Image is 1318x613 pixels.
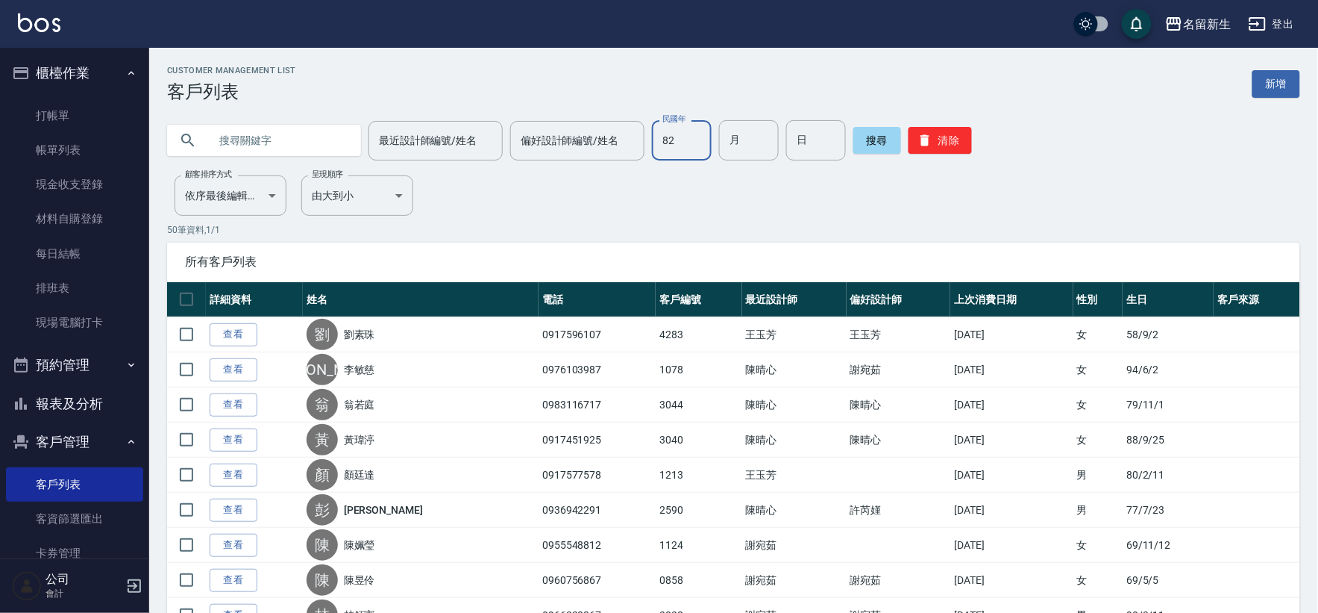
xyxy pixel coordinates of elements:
td: 0936942291 [539,493,656,528]
td: 0955548812 [539,528,656,563]
a: 帳單列表 [6,133,143,167]
img: Person [12,571,42,601]
td: [DATE] [950,352,1073,388]
a: 打帳單 [6,99,143,133]
img: Logo [18,13,60,32]
td: 陳晴心 [742,493,847,528]
td: 女 [1073,388,1123,423]
td: 0917451925 [539,423,656,458]
div: 劉 [307,319,338,350]
td: 69/11/12 [1123,528,1214,563]
div: 由大到小 [301,175,413,216]
a: [PERSON_NAME] [344,502,423,517]
a: 黃瑋渟 [344,432,375,447]
button: 客戶管理 [6,423,143,461]
td: 女 [1073,528,1123,563]
a: 排班表 [6,271,143,305]
a: 查看 [210,464,257,487]
td: 80/2/11 [1123,458,1214,493]
td: 王玉芳 [847,317,951,352]
a: 查看 [210,393,257,417]
td: [DATE] [950,493,1073,528]
td: 謝宛茹 [742,563,847,598]
td: 王玉芳 [742,317,847,352]
a: 查看 [210,358,257,382]
button: 搜尋 [853,127,901,154]
td: 79/11/1 [1123,388,1214,423]
td: [DATE] [950,423,1073,458]
td: 許芮嫤 [847,493,951,528]
td: 3040 [656,423,741,458]
th: 電話 [539,282,656,317]
button: 清除 [909,127,972,154]
td: [DATE] [950,317,1073,352]
a: 陳姵瑩 [344,538,375,553]
th: 偏好設計師 [847,282,951,317]
label: 呈現順序 [312,169,343,180]
td: 58/9/2 [1123,317,1214,352]
a: 客戶列表 [6,467,143,502]
button: 登出 [1243,10,1300,38]
div: 彭 [307,494,338,526]
td: 3044 [656,388,741,423]
td: 1124 [656,528,741,563]
td: [DATE] [950,528,1073,563]
a: 查看 [210,569,257,592]
th: 最近設計師 [742,282,847,317]
td: 4283 [656,317,741,352]
label: 顧客排序方式 [185,169,232,180]
td: 謝宛茹 [847,352,951,388]
button: 櫃檯作業 [6,54,143,93]
td: 1078 [656,352,741,388]
td: [DATE] [950,388,1073,423]
h2: Customer Management List [167,66,296,75]
div: 黃 [307,424,338,455]
div: 陳 [307,564,338,596]
button: 預約管理 [6,346,143,385]
a: 客資篩選匯出 [6,502,143,536]
input: 搜尋關鍵字 [209,120,349,161]
td: 0983116717 [539,388,656,423]
a: 查看 [210,534,257,557]
a: 顏廷達 [344,467,375,482]
a: 查看 [210,499,257,522]
button: 名留新生 [1159,9,1237,40]
th: 性別 [1073,282,1123,317]
div: 名留新生 [1183,15,1231,34]
td: 陳晴心 [847,423,951,458]
a: 查看 [210,323,257,346]
div: 顏 [307,459,338,491]
label: 民國年 [662,113,685,125]
td: [DATE] [950,458,1073,493]
div: [PERSON_NAME] [307,354,338,385]
td: 陳晴心 [742,388,847,423]
td: 0976103987 [539,352,656,388]
td: 女 [1073,317,1123,352]
td: 男 [1073,458,1123,493]
td: 69/5/5 [1123,563,1214,598]
td: 77/7/23 [1123,493,1214,528]
th: 上次消費日期 [950,282,1073,317]
td: 女 [1073,563,1123,598]
a: 材料自購登錄 [6,202,143,236]
td: 謝宛茹 [847,563,951,598]
a: 每日結帳 [6,237,143,271]
a: 查看 [210,429,257,452]
a: 李敏慈 [344,362,375,377]
div: 依序最後編輯時間 [175,175,286,216]
td: 94/6/2 [1123,352,1214,388]
a: 翁若庭 [344,397,375,412]
button: 報表及分析 [6,385,143,423]
td: 女 [1073,352,1123,388]
h5: 公司 [45,572,122,587]
td: 陳晴心 [742,423,847,458]
div: 翁 [307,389,338,420]
td: 2590 [656,493,741,528]
td: 88/9/25 [1123,423,1214,458]
td: 0917577578 [539,458,656,493]
span: 所有客戶列表 [185,255,1282,270]
td: 0917596107 [539,317,656,352]
button: save [1122,9,1152,39]
th: 客戶來源 [1214,282,1300,317]
a: 陳昱伶 [344,573,375,588]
